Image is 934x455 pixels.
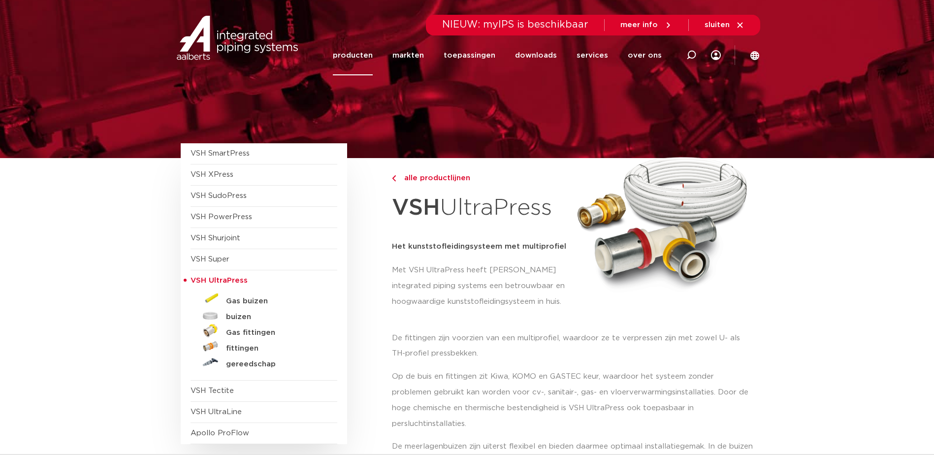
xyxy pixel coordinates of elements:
a: Gas fittingen [191,323,337,339]
a: sluiten [705,21,744,30]
a: meer info [620,21,673,30]
a: Gas buizen [191,292,337,307]
h5: buizen [226,313,323,322]
a: VSH SudoPress [191,192,247,199]
img: chevron-right.svg [392,175,396,182]
a: VSH XPress [191,171,233,178]
span: VSH UltraPress [191,277,248,284]
h5: Gas fittingen [226,328,323,337]
div: my IPS [711,35,721,75]
a: services [577,35,608,75]
a: VSH Shurjoint [191,234,240,242]
strong: VSH [392,196,440,219]
a: VSH Tectite [191,387,234,394]
h1: UltraPress [392,189,570,227]
h5: Het kunststofleidingsysteem met multiprofiel [392,239,570,255]
span: NIEUW: myIPS is beschikbaar [442,20,588,30]
p: Op de buis en fittingen zit Kiwa, KOMO en GASTEC keur, waardoor het systeem zonder problemen gebr... [392,369,754,432]
a: over ons [628,35,662,75]
a: toepassingen [444,35,495,75]
h5: Gas buizen [226,297,323,306]
nav: Menu [333,35,662,75]
span: alle productlijnen [398,174,470,182]
h5: fittingen [226,344,323,353]
a: Apollo ProFlow [191,429,249,437]
p: Met VSH UltraPress heeft [PERSON_NAME] integrated piping systems een betrouwbaar en hoogwaardige ... [392,262,570,310]
a: alle productlijnen [392,172,570,184]
a: downloads [515,35,557,75]
a: fittingen [191,339,337,355]
a: markten [392,35,424,75]
a: buizen [191,307,337,323]
h5: gereedschap [226,360,323,369]
span: sluiten [705,21,730,29]
span: meer info [620,21,658,29]
a: VSH UltraLine [191,408,242,416]
a: VSH Super [191,256,229,263]
a: VSH SmartPress [191,150,250,157]
a: producten [333,35,373,75]
a: VSH PowerPress [191,213,252,221]
p: De fittingen zijn voorzien van een multiprofiel, waardoor ze te verpressen zijn met zowel U- als ... [392,330,754,362]
a: gereedschap [191,355,337,370]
